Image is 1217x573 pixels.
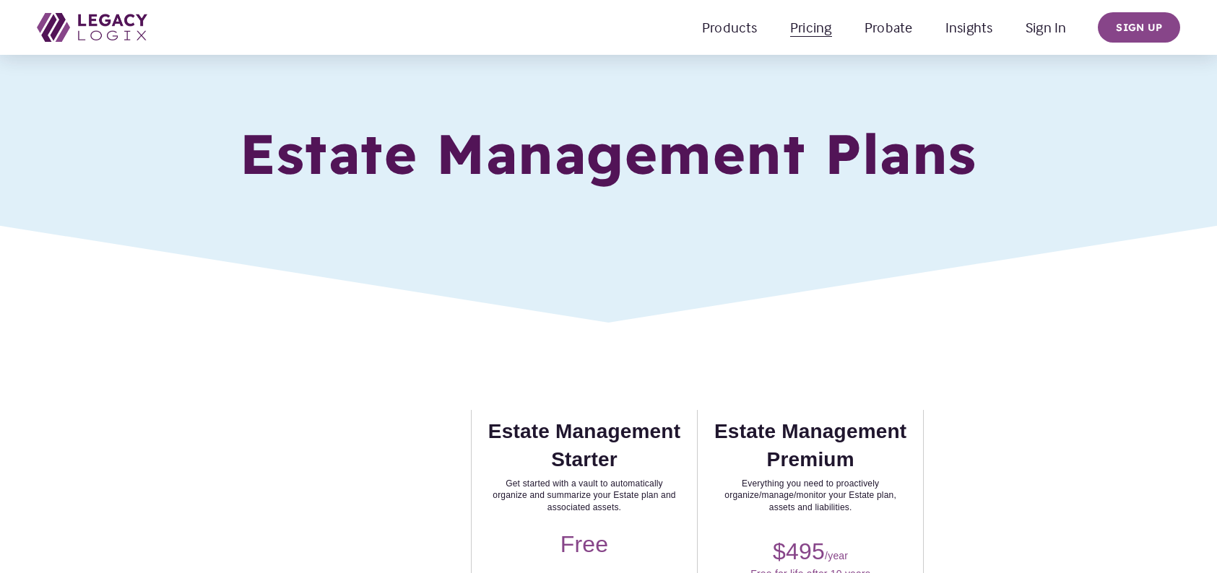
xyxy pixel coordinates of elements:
a: folder dropdown [790,15,831,40]
a: Probate [865,15,912,40]
a: Insights [945,15,993,40]
a: Sign up [1098,12,1180,43]
h1: Estate Management Plans [181,122,1036,185]
span: Get started with a vault to automatically organize and summarize your Estate plan and associated ... [493,478,675,513]
span: Products [702,17,758,38]
span: Everything you need to proactively organize/manage/monitor your Estate plan, assets and liabilities. [724,478,896,513]
span: $495 [773,538,825,564]
a: folder dropdown [702,15,758,40]
th: Estate Management Starter [471,410,697,525]
span: Pricing [790,17,831,38]
th: Estate Management Premium [698,410,924,525]
span: Free [560,531,609,557]
img: Legacy Logix [37,13,147,42]
a: Sign In [1026,15,1066,40]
